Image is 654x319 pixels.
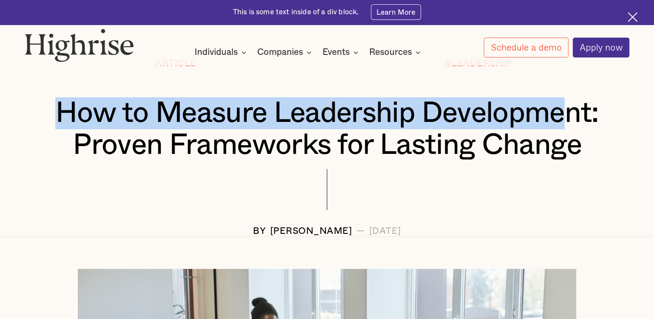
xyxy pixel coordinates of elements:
a: Schedule a demo [484,38,568,57]
a: Apply now [573,38,630,57]
div: Events [322,47,361,57]
div: Companies [257,47,314,57]
div: Individuals [195,47,249,57]
img: Cross icon [628,12,638,22]
div: BY [253,226,266,236]
h1: How to Measure Leadership Development: Proven Frameworks for Lasting Change [50,97,604,161]
div: [PERSON_NAME] [270,226,352,236]
div: Companies [257,47,303,57]
img: Highrise logo [25,29,134,61]
a: Learn More [371,4,421,20]
div: Resources [369,47,412,57]
div: Resources [369,47,423,57]
div: [DATE] [369,226,401,236]
div: Events [322,47,350,57]
div: Individuals [195,47,238,57]
div: This is some text inside of a div block. [233,7,359,17]
div: — [356,226,365,236]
